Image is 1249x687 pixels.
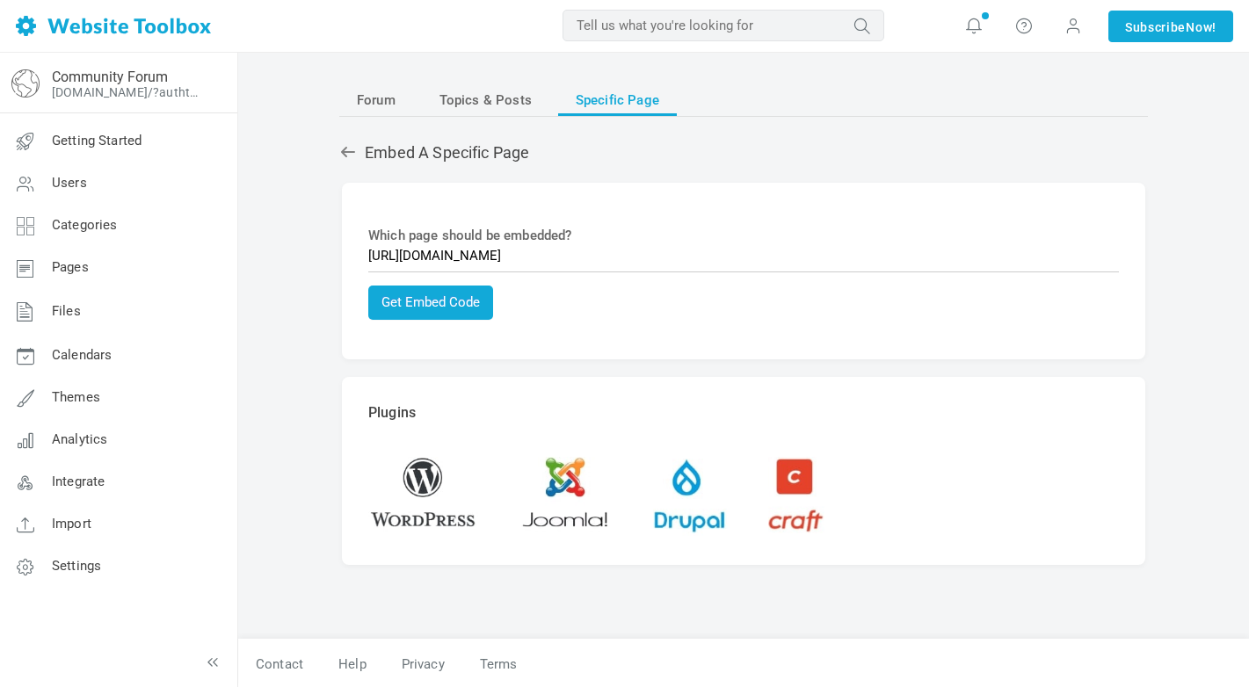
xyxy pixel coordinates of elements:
[368,227,1119,245] p: Which page should be embedded?
[357,84,396,116] span: Forum
[238,649,321,680] a: Contact
[462,649,518,680] a: Terms
[52,389,100,405] span: Themes
[52,217,118,233] span: Categories
[558,84,677,116] a: Specific Page
[52,259,89,275] span: Pages
[1186,18,1216,37] span: Now!
[563,10,884,41] input: Tell us what you're looking for
[52,175,87,191] span: Users
[52,85,205,99] a: [DOMAIN_NAME]/?authtoken=6cc019cf4a0c22cf1863c8ddb40832ff&rememberMe=1
[422,84,549,116] a: Topics & Posts
[52,303,81,319] span: Files
[11,69,40,98] img: globe-icon.png
[52,474,105,489] span: Integrate
[52,431,107,447] span: Analytics
[52,347,112,363] span: Calendars
[52,133,142,148] span: Getting Started
[52,69,168,85] a: Community Forum
[52,558,101,574] span: Settings
[439,84,532,116] span: Topics & Posts
[368,403,1119,423] p: Plugins
[1108,11,1233,42] a: SubscribeNow!
[339,84,413,116] a: Forum
[368,286,493,320] button: Get Embed Code
[339,143,1148,163] h2: Embed A Specific Page
[52,516,91,532] span: Import
[576,84,659,116] span: Specific Page
[321,649,384,680] a: Help
[384,649,462,680] a: Privacy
